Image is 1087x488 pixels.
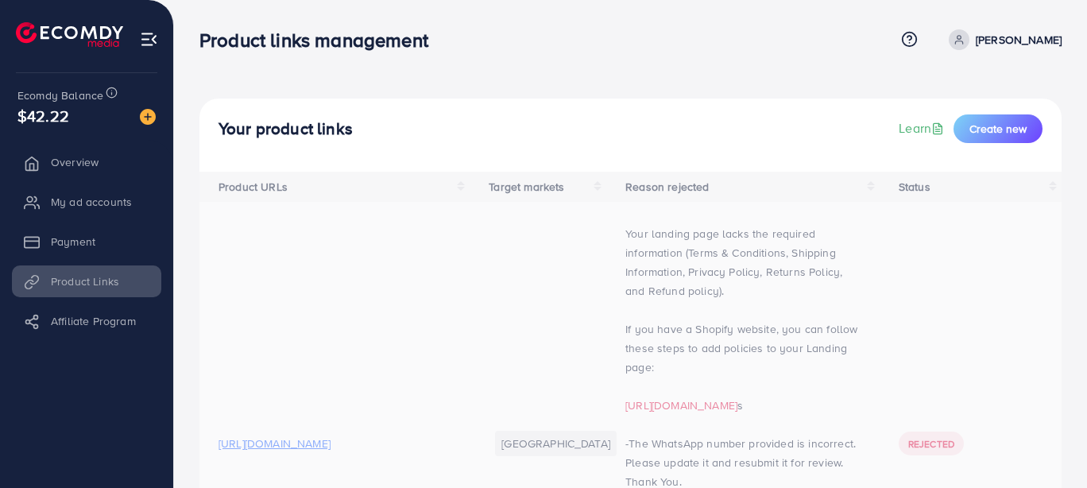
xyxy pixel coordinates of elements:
img: logo [16,22,123,47]
span: $42.22 [17,104,69,127]
a: Learn [899,119,947,137]
span: Ecomdy Balance [17,87,103,103]
img: image [140,109,156,125]
img: menu [140,30,158,48]
button: Create new [954,114,1043,143]
h3: Product links management [199,29,441,52]
span: Create new [969,121,1027,137]
a: [PERSON_NAME] [942,29,1062,50]
h4: Your product links [219,119,353,139]
p: [PERSON_NAME] [976,30,1062,49]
